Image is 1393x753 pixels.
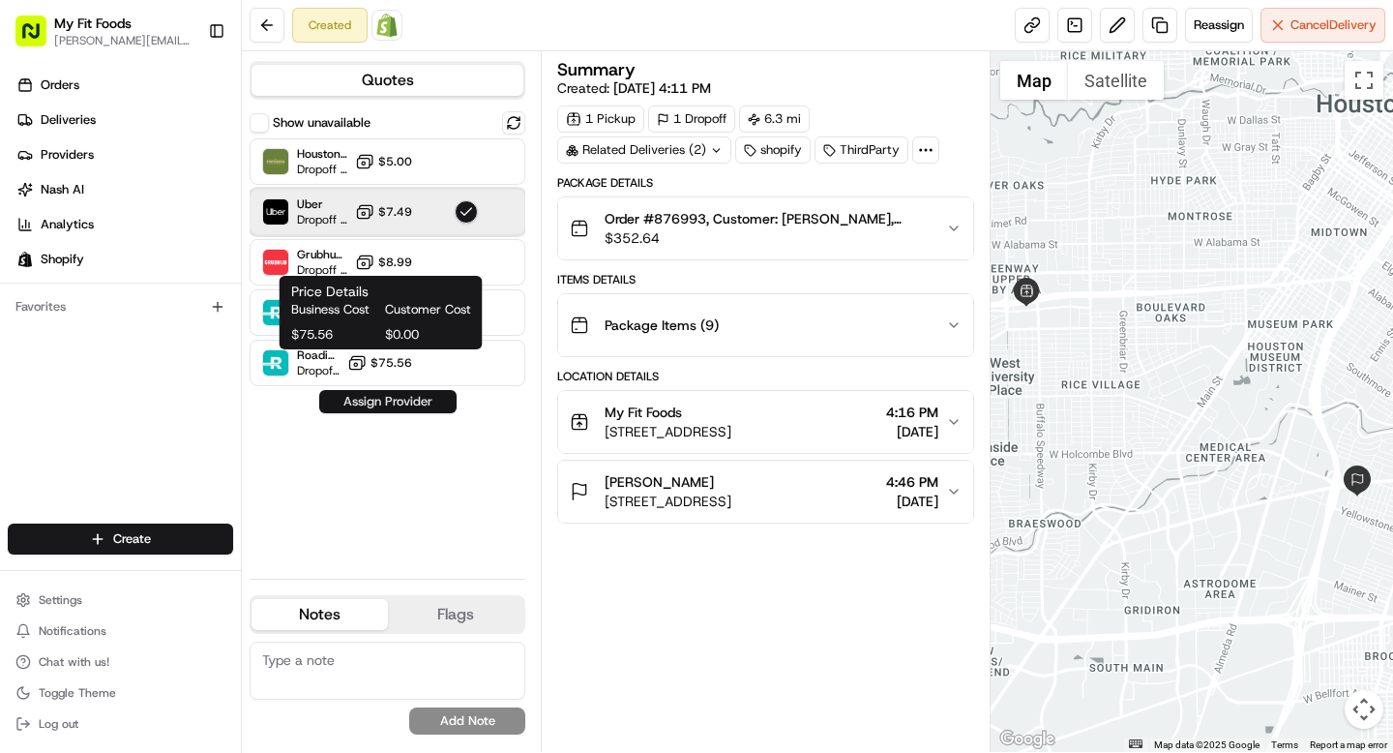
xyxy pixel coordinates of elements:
[41,111,96,129] span: Deliveries
[263,350,288,376] img: Roadie (P2P)
[50,125,319,145] input: Clear
[557,272,973,287] div: Items Details
[557,136,731,164] div: Related Deliveries (2)
[113,530,151,548] span: Create
[1271,739,1298,750] a: Terms (opens in new tab)
[1290,16,1377,34] span: Cancel Delivery
[54,14,132,33] button: My Fit Foods
[739,105,810,133] div: 6.3 mi
[252,65,523,96] button: Quotes
[297,162,347,177] span: Dropoff ETA -
[355,152,412,171] button: $5.00
[8,648,233,676] button: Chat with us!
[558,391,972,453] button: My Fit Foods[STREET_ADDRESS]4:16 PM[DATE]
[8,617,233,645] button: Notifications
[1000,61,1068,100] button: Show street map
[1129,739,1142,748] button: Keyboard shortcuts
[613,79,711,97] span: [DATE] 4:11 PM
[297,363,340,378] span: Dropoff ETA -
[297,247,347,262] span: Grubhub (MFF)
[41,146,94,164] span: Providers
[19,19,58,58] img: Nash
[355,253,412,272] button: $8.99
[183,281,311,300] span: API Documentation
[263,300,288,325] img: Roadie (Routed)
[8,209,241,240] a: Analytics
[41,216,94,233] span: Analytics
[136,327,234,343] a: Powered byPylon
[385,301,471,318] span: Customer Cost
[12,273,156,308] a: 📗Knowledge Base
[886,403,938,422] span: 4:16 PM
[886,422,938,441] span: [DATE]
[39,281,148,300] span: Knowledge Base
[1194,16,1244,34] span: Reassign
[66,204,245,220] div: We're available if you need us!
[375,14,399,37] img: Shopify
[378,204,412,220] span: $7.49
[1154,739,1260,750] span: Map data ©2025 Google
[605,403,682,422] span: My Fit Foods
[385,326,471,344] span: $0.00
[41,181,84,198] span: Nash AI
[8,70,241,101] a: Orders
[558,461,972,523] button: [PERSON_NAME][STREET_ADDRESS]4:46 PM[DATE]
[297,347,340,363] span: Roadie (P2P)
[263,199,288,225] img: Uber
[66,185,317,204] div: Start new chat
[291,326,377,344] span: $75.56
[19,185,54,220] img: 1736555255976-a54dd68f-1ca7-489b-9aae-adbdc363a1c4
[8,244,241,275] a: Shopify
[193,328,234,343] span: Pylon
[557,369,973,384] div: Location Details
[319,390,457,413] button: Assign Provider
[378,255,412,270] span: $8.99
[8,587,233,614] button: Settings
[995,727,1059,752] img: Google
[605,492,731,511] span: [STREET_ADDRESS]
[8,105,241,136] a: Deliveries
[735,136,811,164] div: shopify
[329,191,352,214] button: Start new chat
[291,282,471,301] h1: Price Details
[558,294,972,356] button: Package Items (9)
[371,10,402,41] a: Shopify
[8,524,233,555] button: Create
[297,262,347,278] span: Dropoff ETA 37 minutes
[1345,61,1383,100] button: Toggle fullscreen view
[886,472,938,492] span: 4:46 PM
[557,78,711,98] span: Created:
[19,283,35,298] div: 📗
[41,76,79,94] span: Orders
[605,472,714,492] span: [PERSON_NAME]
[297,146,347,162] span: Houston Fleet
[39,685,116,701] span: Toggle Theme
[39,716,78,732] span: Log out
[605,228,930,248] span: $352.64
[297,196,347,212] span: Uber
[19,77,352,108] p: Welcome 👋
[557,175,973,191] div: Package Details
[156,273,318,308] a: 💻API Documentation
[347,353,412,373] button: $75.56
[558,197,972,259] button: Order #876993, Customer: [PERSON_NAME], Customer's 22 Order, [US_STATE], Same Day: [DATE] | Time:...
[54,33,193,48] button: [PERSON_NAME][EMAIL_ADDRESS][DOMAIN_NAME]
[388,599,524,630] button: Flags
[39,592,82,608] span: Settings
[39,654,109,670] span: Chat with us!
[297,212,347,227] span: Dropoff ETA 57 minutes
[605,422,731,441] span: [STREET_ADDRESS]
[378,154,412,169] span: $5.00
[8,139,241,170] a: Providers
[252,599,388,630] button: Notes
[355,202,412,222] button: $7.49
[557,61,636,78] h3: Summary
[1310,739,1387,750] a: Report a map error
[8,679,233,707] button: Toggle Theme
[886,492,938,511] span: [DATE]
[1185,8,1253,43] button: Reassign
[8,710,233,738] button: Log out
[995,727,1059,752] a: Open this area in Google Maps (opens a new window)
